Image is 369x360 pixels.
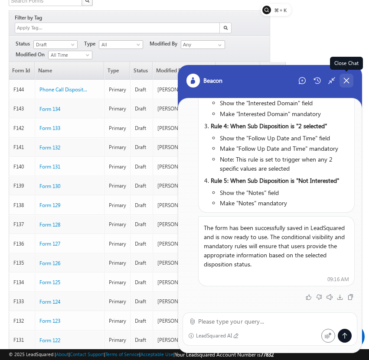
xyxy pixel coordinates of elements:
[39,105,60,113] a: Form 134
[48,51,92,59] a: All Time
[157,124,212,132] div: [PERSON_NAME]
[157,143,212,151] div: [PERSON_NAME]
[39,163,60,170] span: Form 131
[135,201,149,209] div: Draft
[153,62,216,80] a: Modified By
[39,279,60,286] a: Form 125
[15,45,36,57] img: d_60004797649_company_0_60004797649
[13,124,31,132] div: F142
[99,40,143,49] a: All
[11,80,158,259] textarea: Type your message and hit 'Enter'
[16,40,33,48] span: Status
[33,40,78,49] a: Draft
[157,240,212,248] div: [PERSON_NAME]
[142,4,163,25] div: Minimize live chat window
[39,125,60,131] span: Form 133
[135,221,149,228] div: Draft
[157,163,212,171] div: [PERSON_NAME]
[13,163,31,171] div: F140
[13,201,31,209] div: F138
[109,143,126,151] div: Primary
[135,86,149,94] div: Draft
[13,143,31,151] div: F141
[39,124,60,132] a: Form 133
[135,279,149,286] div: Draft
[109,336,126,344] div: Primary
[135,163,149,171] div: Draft
[13,317,31,325] div: F132
[70,351,104,357] a: Contact Support
[39,279,60,285] span: Form 125
[135,143,149,151] div: Draft
[99,41,140,49] span: All
[39,259,60,267] a: Form 126
[157,182,212,190] div: [PERSON_NAME]
[135,124,149,132] div: Draft
[39,318,60,324] span: Form 123
[140,351,173,357] a: Acceptable Use
[109,298,126,305] div: Primary
[135,336,149,344] div: Draft
[39,337,60,344] a: Form 122
[135,317,149,325] div: Draft
[39,86,88,94] a: Phone Call Disposition-41
[13,182,31,190] div: F139
[157,201,212,209] div: [PERSON_NAME]
[109,259,126,267] div: Primary
[39,144,60,152] a: Form 132
[39,183,60,189] span: Form 130
[157,105,212,113] div: [PERSON_NAME]
[135,105,149,113] div: Draft
[213,41,224,49] a: Show All Items
[39,298,60,305] span: Form 124
[39,201,60,209] a: Form 129
[13,240,31,248] div: F136
[34,41,75,49] span: Draft
[109,86,126,94] div: Primary
[109,317,126,325] div: Primary
[13,279,31,286] div: F134
[56,351,69,357] a: About
[16,51,48,58] span: Modified On
[157,86,212,94] div: [PERSON_NAME]
[216,62,260,80] a: Modified On(sorted descending)
[35,62,104,80] a: Name
[131,62,152,80] span: Status
[39,163,60,171] a: Form 131
[175,351,274,358] span: Your Leadsquared Account Number is
[84,40,99,48] span: Type
[157,221,212,228] div: [PERSON_NAME]
[109,201,126,209] div: Primary
[39,240,60,248] a: Form 127
[39,260,60,266] span: Form 126
[109,240,126,248] div: Primary
[104,62,130,80] span: Type
[39,317,60,325] a: Form 123
[13,298,31,305] div: F133
[45,45,146,57] div: Chat with us now
[223,26,228,30] img: Search
[261,62,285,80] span: Actions
[157,298,212,305] div: [PERSON_NAME]
[109,163,126,171] div: Primary
[135,259,149,267] div: Draft
[39,182,60,190] a: Form 130
[157,317,212,325] div: [PERSON_NAME]
[39,221,60,228] span: Form 128
[157,279,212,286] div: [PERSON_NAME]
[39,106,60,112] span: Form 134
[157,259,212,267] div: [PERSON_NAME]
[135,240,149,248] div: Draft
[13,259,31,267] div: F135
[157,336,212,344] div: [PERSON_NAME]
[49,51,90,59] span: All Time
[109,182,126,190] div: Primary
[109,124,126,132] div: Primary
[16,24,68,32] input: Apply Tag...
[9,62,34,80] a: Form Id
[118,267,157,279] em: Start Chat
[39,221,60,229] a: Form 128
[135,182,149,190] div: Draft
[109,221,126,228] div: Primary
